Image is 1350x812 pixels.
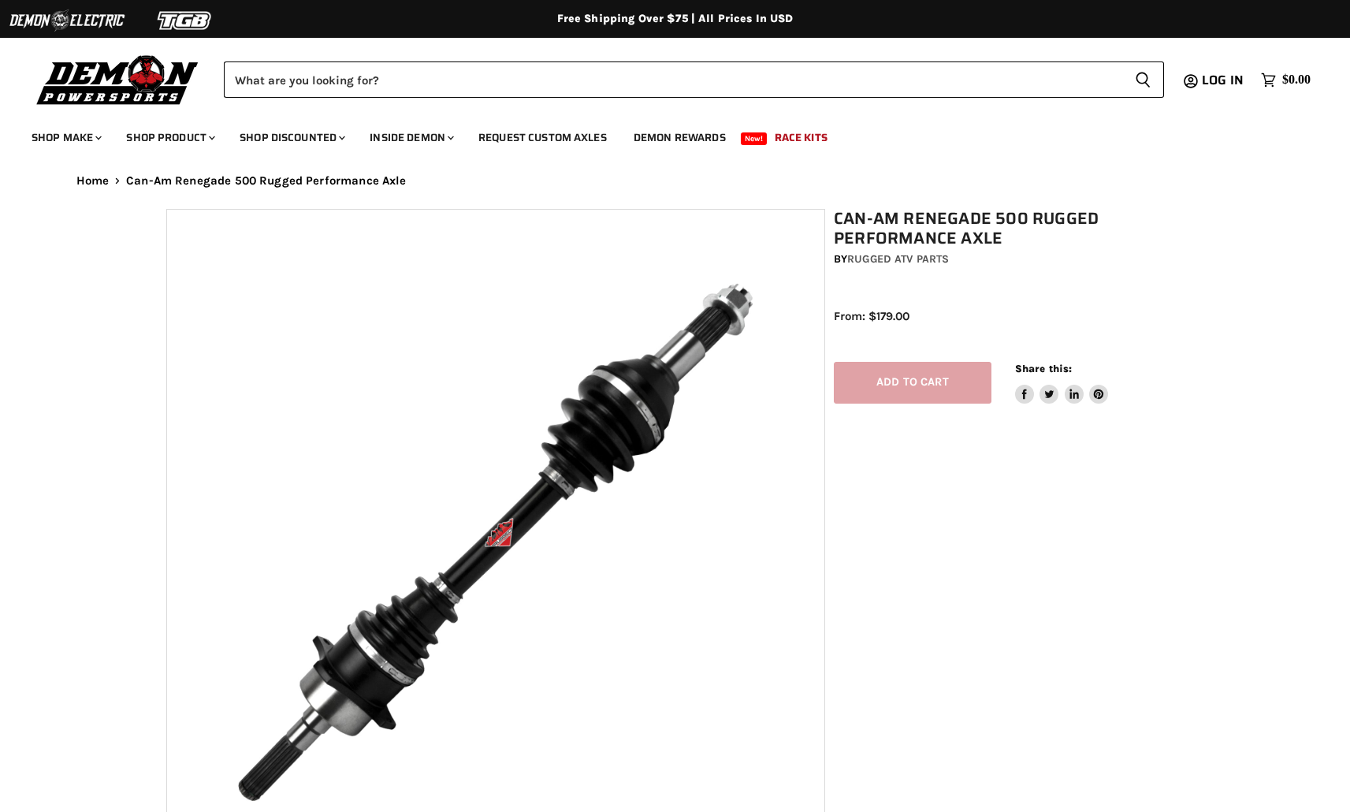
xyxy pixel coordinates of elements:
form: Product [224,61,1164,98]
a: Shop Make [20,121,111,154]
a: Demon Rewards [622,121,738,154]
span: Share this: [1015,363,1072,374]
h1: Can-Am Renegade 500 Rugged Performance Axle [834,209,1193,248]
a: Inside Demon [358,121,463,154]
a: Home [76,174,110,188]
a: Race Kits [763,121,839,154]
img: Demon Electric Logo 2 [8,6,126,35]
a: Log in [1195,73,1253,88]
aside: Share this: [1015,362,1109,404]
span: New! [741,132,768,145]
ul: Main menu [20,115,1307,154]
img: Demon Powersports [32,51,204,107]
span: $0.00 [1282,73,1311,88]
a: Shop Product [114,121,225,154]
a: Shop Discounted [228,121,355,154]
nav: Breadcrumbs [45,174,1306,188]
img: TGB Logo 2 [126,6,244,35]
span: From: $179.00 [834,309,909,323]
input: Search [224,61,1122,98]
a: Request Custom Axles [467,121,619,154]
button: Search [1122,61,1164,98]
div: by [834,251,1193,268]
span: Can-Am Renegade 500 Rugged Performance Axle [126,174,406,188]
div: Free Shipping Over $75 | All Prices In USD [45,12,1306,26]
span: Log in [1202,70,1244,90]
a: $0.00 [1253,69,1318,91]
a: Rugged ATV Parts [847,252,949,266]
